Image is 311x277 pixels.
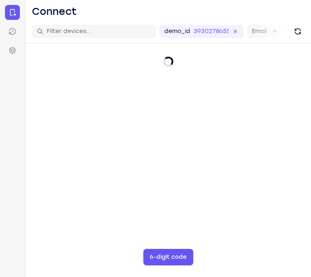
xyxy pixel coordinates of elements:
a: Sessions [5,24,20,39]
button: Refresh [291,25,304,38]
a: Settings [5,43,20,58]
label: Email [252,27,267,36]
a: Connect [5,5,20,20]
input: Filter devices... [47,27,151,36]
label: demo_id [164,27,190,36]
h1: Connect [32,5,77,18]
button: 6-digit code [143,249,193,265]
